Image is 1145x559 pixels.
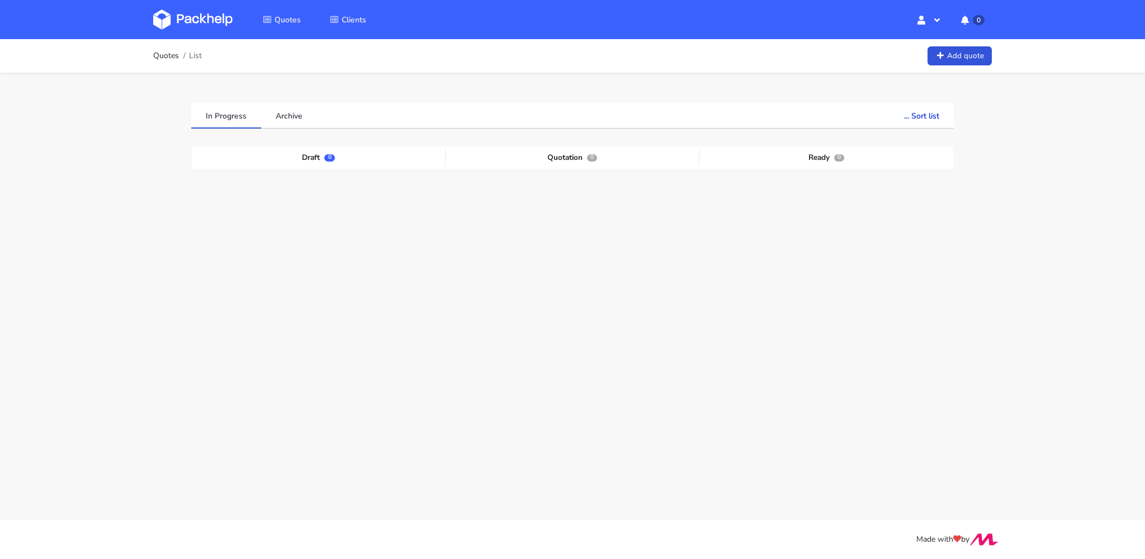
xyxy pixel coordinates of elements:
a: Quotes [249,10,314,30]
a: In Progress [191,103,261,127]
span: 0 [973,15,985,25]
span: 0 [324,154,334,162]
span: List [189,51,202,60]
span: 0 [587,154,597,162]
span: 0 [834,154,844,162]
img: Move Closer [969,533,999,546]
button: 0 [952,10,992,30]
span: Quotes [275,15,301,25]
div: Quotation [446,149,699,166]
a: Add quote [928,46,992,66]
a: Clients [316,10,380,30]
div: Ready [699,149,953,166]
a: Quotes [153,51,179,60]
div: Made with by [139,533,1006,546]
img: Dashboard [153,10,233,30]
nav: breadcrumb [153,45,202,67]
div: Draft [192,149,446,166]
button: ... Sort list [889,103,954,127]
a: Archive [261,103,317,127]
span: Clients [342,15,366,25]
